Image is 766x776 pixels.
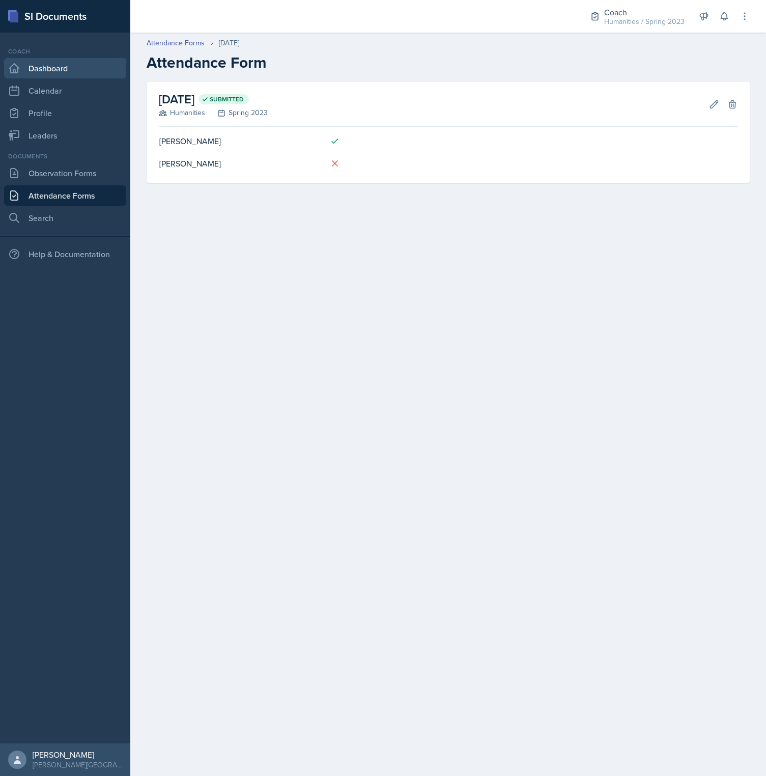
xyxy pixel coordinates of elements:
div: Coach [4,47,126,56]
td: [PERSON_NAME] [159,152,322,175]
div: [PERSON_NAME][GEOGRAPHIC_DATA] [33,760,122,770]
div: Help & Documentation [4,244,126,264]
a: Dashboard [4,58,126,78]
span: Submitted [210,95,244,103]
td: [PERSON_NAME] [159,130,322,152]
div: Coach [604,6,685,18]
a: Search [4,208,126,228]
h2: Attendance Form [147,53,750,72]
a: Observation Forms [4,163,126,183]
a: Profile [4,103,126,123]
h2: [DATE] [159,90,268,108]
a: Calendar [4,80,126,101]
div: Documents [4,152,126,161]
div: [DATE] [219,38,239,48]
a: Leaders [4,125,126,146]
div: Humanities / Spring 2023 [604,16,685,27]
a: Attendance Forms [147,38,205,48]
div: Humanities Spring 2023 [159,107,268,118]
div: [PERSON_NAME] [33,750,122,760]
a: Attendance Forms [4,185,126,206]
